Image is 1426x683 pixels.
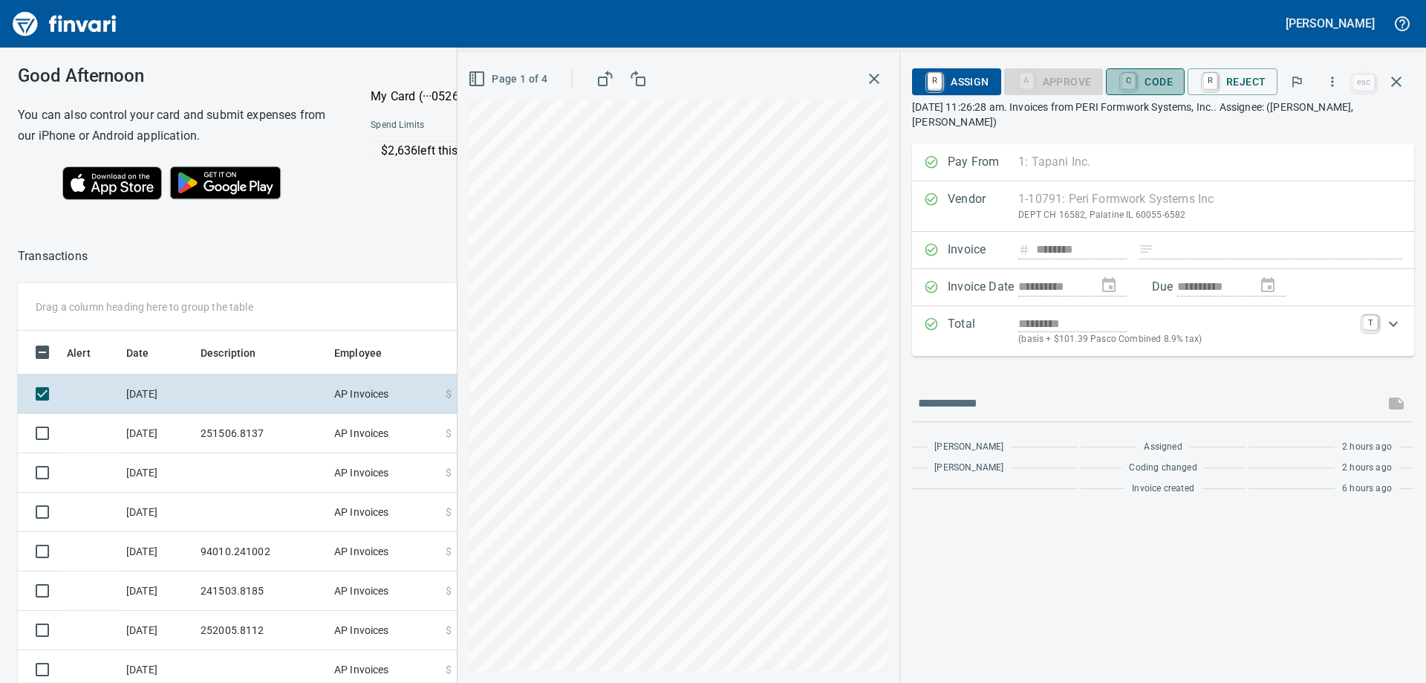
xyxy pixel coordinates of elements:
span: 6 hours ago [1342,482,1392,496]
img: Get it on Google Play [162,158,290,207]
span: Assign [924,69,989,94]
span: $ [446,544,452,559]
span: $ [446,623,452,638]
button: CCode [1106,68,1185,95]
img: Download on the App Store [62,166,162,200]
td: AP Invoices [328,375,440,414]
span: Date [126,344,169,362]
div: Expand [912,306,1414,356]
span: 2 hours ago [1342,461,1392,476]
p: Online allowed [359,160,683,175]
span: Code [1118,69,1173,94]
button: More [1316,65,1349,98]
span: Description [201,344,276,362]
span: 2 hours ago [1342,440,1392,455]
td: AP Invoices [328,532,440,572]
span: Employee [334,344,382,362]
p: [DATE] 11:26:28 am. Invoices from PERI Formwork Systems, Inc.. Assignee: ([PERSON_NAME], [PERSON_... [912,100,1414,129]
td: [DATE] [120,414,195,453]
span: Assigned [1144,440,1182,455]
nav: breadcrumb [18,247,88,265]
td: [DATE] [120,493,195,532]
td: [DATE] [120,532,195,572]
span: Coding changed [1129,461,1197,476]
p: Total [948,315,1018,347]
span: $ [446,505,452,519]
td: [DATE] [120,453,195,493]
p: Transactions [18,247,88,265]
span: Alert [67,344,110,362]
a: T [1363,315,1378,330]
h6: You can also control your card and submit expenses from our iPhone or Android application. [18,105,333,146]
a: C [1121,73,1136,89]
a: R [928,73,942,89]
td: 252005.8112 [195,611,328,650]
span: Amount [451,344,508,362]
p: Drag a column heading here to group the table [36,300,253,314]
span: Alert [67,344,91,362]
span: Spend Limits [371,118,553,133]
span: $ [446,662,452,677]
td: [DATE] [120,375,195,414]
p: My Card (···0526) [371,88,482,106]
img: Finvari [9,6,120,42]
span: Invoice created [1132,482,1194,496]
button: RReject [1188,68,1277,95]
span: $ [446,386,452,401]
td: [DATE] [120,611,195,650]
span: Page 1 of 4 [471,70,547,88]
h3: Good Afternoon [18,65,333,86]
td: AP Invoices [328,572,440,611]
td: 94010.241002 [195,532,328,572]
span: [PERSON_NAME] [934,461,1003,476]
span: $ [446,583,452,598]
span: Date [126,344,149,362]
p: (basis + $101.39 Pasco Combined 8.9% tax) [1018,332,1354,347]
td: AP Invoices [328,414,440,453]
h5: [PERSON_NAME] [1286,16,1375,31]
button: Flag [1280,65,1313,98]
td: 251506.8137 [195,414,328,453]
td: AP Invoices [328,611,440,650]
td: AP Invoices [328,493,440,532]
span: Close invoice [1349,64,1414,100]
span: $ [446,465,452,480]
span: Employee [334,344,401,362]
td: 241503.8185 [195,572,328,611]
span: This records your message into the invoice and notifies anyone mentioned [1378,386,1414,421]
span: Description [201,344,256,362]
span: Reject [1199,69,1266,94]
button: [PERSON_NAME] [1282,12,1378,35]
button: RAssign [912,68,1000,95]
button: Page 1 of 4 [465,65,553,93]
a: R [1203,73,1217,89]
td: [DATE] [120,572,195,611]
span: [PERSON_NAME] [934,440,1003,455]
a: esc [1352,74,1375,91]
td: AP Invoices [328,453,440,493]
p: $2,636 left this month [381,142,682,160]
span: $ [446,426,452,441]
